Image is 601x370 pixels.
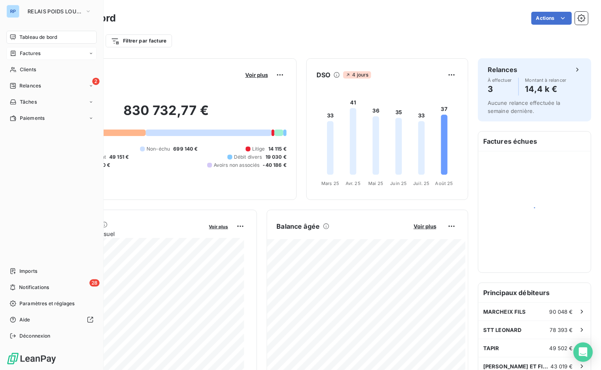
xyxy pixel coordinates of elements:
[573,342,593,362] div: Open Intercom Messenger
[89,279,100,287] span: 28
[209,224,228,230] span: Voir plus
[20,50,40,57] span: Factures
[6,112,97,125] a: Paiements
[6,79,97,92] a: 2Relances
[411,223,439,230] button: Voir plus
[19,316,30,323] span: Aide
[92,78,100,85] span: 2
[316,70,330,80] h6: DSO
[6,265,97,278] a: Imports
[109,153,129,161] span: 49 151 €
[478,283,591,302] h6: Principaux débiteurs
[488,83,512,96] h4: 3
[20,66,36,73] span: Clients
[6,47,97,60] a: Factures
[391,181,407,186] tspan: Juin 25
[19,82,41,89] span: Relances
[243,71,270,79] button: Voir plus
[173,145,198,153] span: 699 140 €
[234,153,262,161] span: Débit divers
[414,223,436,230] span: Voir plus
[6,313,97,326] a: Aide
[268,145,287,153] span: 14 115 €
[550,345,573,351] span: 49 502 €
[6,31,97,44] a: Tableau de bord
[488,100,561,114] span: Aucune relance effectuée la semaine dernière.
[525,78,567,83] span: Montant à relancer
[531,12,572,25] button: Actions
[343,71,371,79] span: 4 jours
[28,8,82,15] span: RELAIS POIDS LOURDS AUVERGNE
[263,162,287,169] span: -40 186 €
[6,5,19,18] div: RP
[6,352,57,365] img: Logo LeanPay
[6,297,97,310] a: Paramètres et réglages
[245,72,268,78] span: Voir plus
[550,308,573,315] span: 90 048 €
[483,308,526,315] span: MARCHEIX FILS
[525,83,567,96] h4: 14,4 k €
[20,98,37,106] span: Tâches
[265,153,287,161] span: 19 030 €
[46,230,204,238] span: Chiffre d'affaires mensuel
[147,145,170,153] span: Non-échu
[252,145,265,153] span: Litige
[19,284,49,291] span: Notifications
[346,181,361,186] tspan: Avr. 25
[550,327,573,333] span: 78 393 €
[483,327,522,333] span: STT LEONARD
[19,34,57,41] span: Tableau de bord
[368,181,383,186] tspan: Mai 25
[478,132,591,151] h6: Factures échues
[46,102,287,127] h2: 830 732,77 €
[435,181,453,186] tspan: Août 25
[483,345,499,351] span: TAPIR
[214,162,260,169] span: Avoirs non associés
[488,78,512,83] span: À effectuer
[207,223,231,230] button: Voir plus
[551,363,573,370] span: 43 019 €
[106,34,172,47] button: Filtrer par facture
[19,268,37,275] span: Imports
[321,181,339,186] tspan: Mars 25
[6,63,97,76] a: Clients
[19,300,74,307] span: Paramètres et réglages
[413,181,429,186] tspan: Juil. 25
[19,332,51,340] span: Déconnexion
[20,115,45,122] span: Paiements
[277,221,320,231] h6: Balance âgée
[483,363,551,370] span: [PERSON_NAME] ET FILS [PERSON_NAME]
[488,65,517,74] h6: Relances
[6,96,97,108] a: Tâches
